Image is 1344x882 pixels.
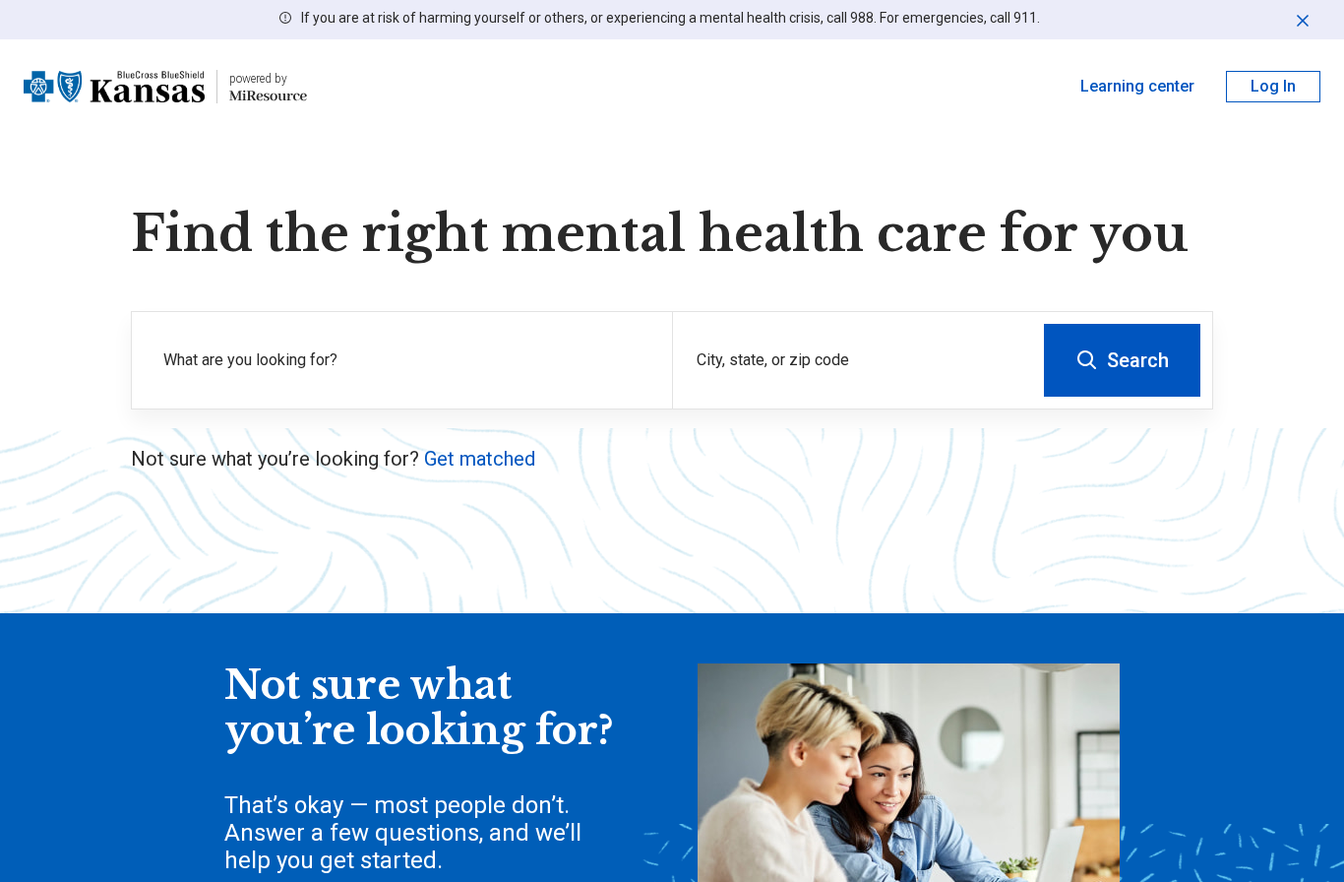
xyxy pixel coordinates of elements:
[224,791,618,874] div: That’s okay — most people don’t. Answer a few questions, and we’ll help you get started.
[24,63,205,110] img: Blue Cross Blue Shield Kansas
[131,445,1213,472] p: Not sure what you’re looking for?
[163,348,648,372] label: What are you looking for?
[229,70,307,88] div: powered by
[1044,324,1200,397] button: Search
[1293,8,1313,31] button: Dismiss
[224,663,618,753] div: Not sure what you’re looking for?
[301,8,1040,29] p: If you are at risk of harming yourself or others, or experiencing a mental health crisis, call 98...
[1226,71,1320,102] button: Log In
[131,205,1213,264] h1: Find the right mental health care for you
[1080,75,1194,98] a: Learning center
[424,447,535,471] a: Get matched
[24,63,307,110] a: Blue Cross Blue Shield Kansaspowered by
